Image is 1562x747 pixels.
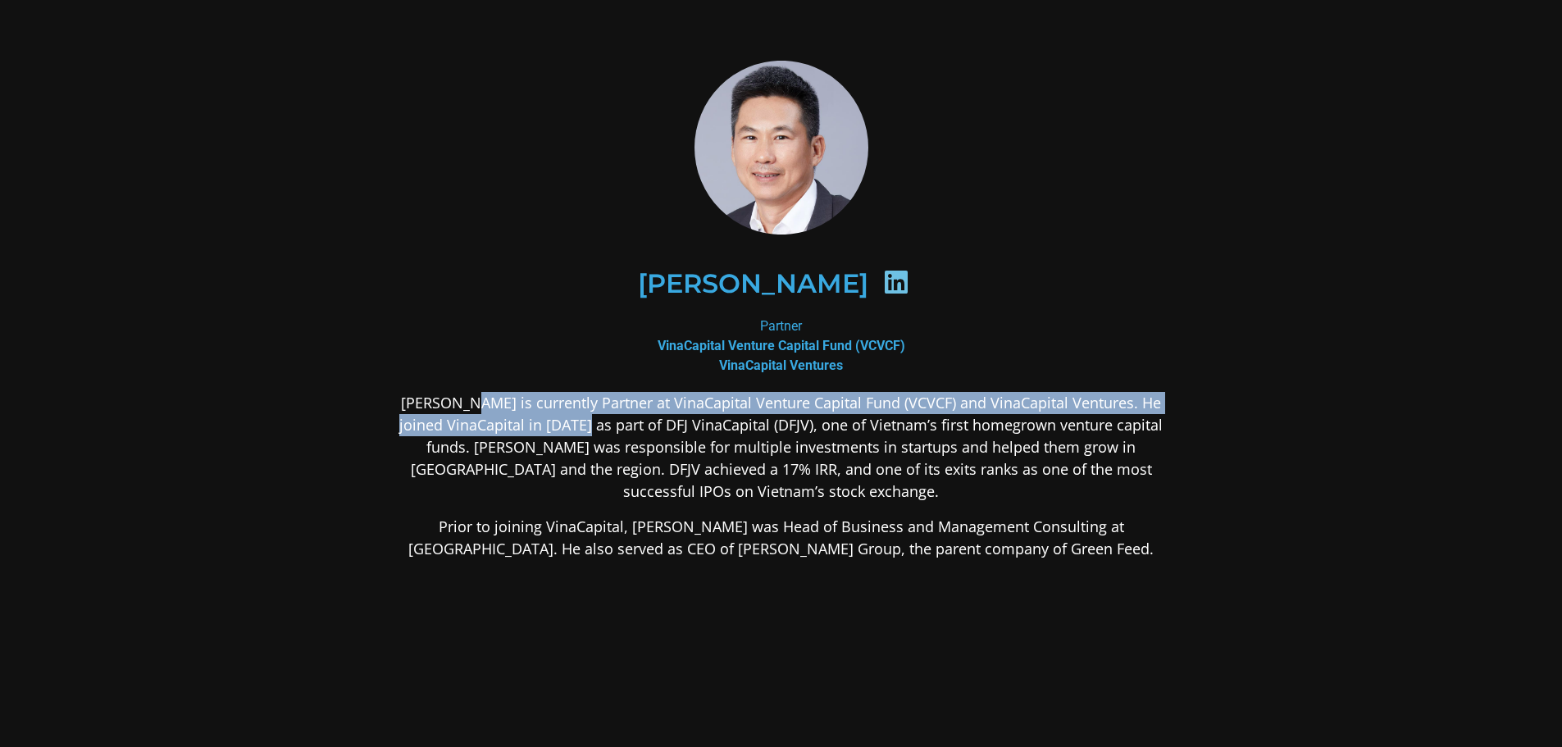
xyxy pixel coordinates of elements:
[638,271,868,297] h2: [PERSON_NAME]
[658,338,905,353] b: VinaCapital Venture Capital Fund (VCVCF)
[383,317,1180,376] div: Partner
[383,516,1180,560] p: Prior to joining VinaCapital, [PERSON_NAME] was Head of Business and Management Consulting at [GE...
[383,392,1180,503] p: [PERSON_NAME] is currently Partner at VinaCapital Venture Capital Fund (VCVCF) and VinaCapital Ve...
[719,358,843,373] b: VinaCapital Ventures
